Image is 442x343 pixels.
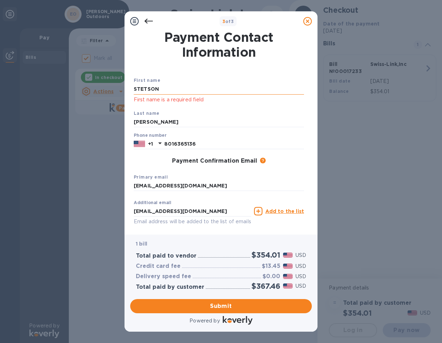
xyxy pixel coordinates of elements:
p: +1 [148,140,153,147]
p: USD [295,273,306,280]
u: Add to the list [265,208,304,214]
p: USD [295,282,306,290]
h2: $367.46 [252,282,280,291]
b: First name [134,78,160,83]
input: Enter your first name [134,84,304,95]
input: Enter your primary name [134,181,304,191]
span: Submit [136,302,306,310]
p: First name is a required field [134,96,304,104]
img: Logo [223,316,253,325]
span: 3 [222,19,225,24]
h3: Delivery speed fee [136,273,191,280]
label: Additional email [134,201,171,205]
input: Enter your last name [134,117,304,128]
img: USD [283,283,293,288]
b: of 3 [222,19,234,24]
h2: $354.01 [252,251,280,259]
label: Phone number [134,134,166,138]
b: Last name [134,111,160,116]
h3: $13.45 [262,263,280,270]
img: USD [283,274,293,279]
h3: Total paid by customer [136,284,204,291]
p: USD [295,252,306,259]
h3: $0.00 [263,273,280,280]
p: Powered by [189,317,220,325]
input: Enter additional email [134,206,251,217]
h3: Credit card fee [136,263,181,270]
img: USD [283,253,293,258]
p: USD [295,263,306,270]
img: USD [283,264,293,269]
button: Submit [130,299,312,313]
h1: Payment Contact Information [134,30,304,60]
b: Primary email [134,174,168,180]
h3: Total paid to vendor [136,253,197,259]
img: US [134,140,145,148]
h3: Payment Confirmation Email [172,158,257,164]
b: 1 bill [136,241,147,247]
p: Email address will be added to the list of emails [134,218,251,226]
input: Enter your phone number [164,139,304,149]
